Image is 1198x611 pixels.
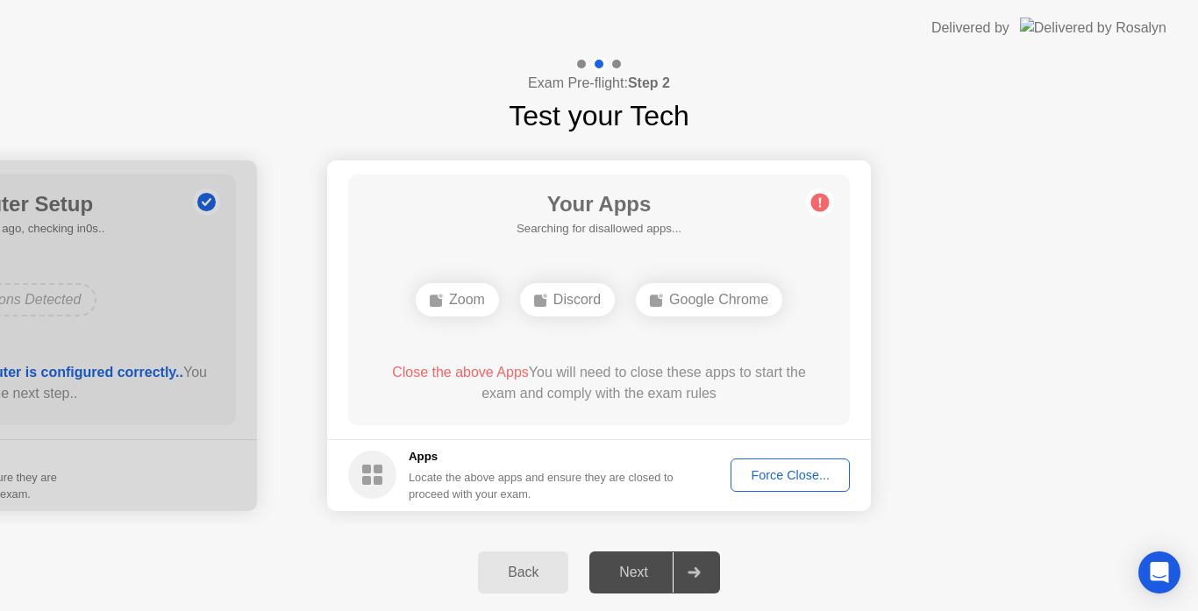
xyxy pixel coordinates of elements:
[409,448,674,465] h5: Apps
[931,18,1009,39] div: Delivered by
[589,551,720,593] button: Next
[528,73,670,94] h4: Exam Pre-flight:
[595,565,673,580] div: Next
[392,365,529,380] span: Close the above Apps
[1020,18,1166,38] img: Delivered by Rosalyn
[478,551,568,593] button: Back
[483,565,563,580] div: Back
[374,362,825,404] div: You will need to close these apps to start the exam and comply with the exam rules
[737,468,844,482] div: Force Close...
[416,283,499,316] div: Zoom
[517,220,681,238] h5: Searching for disallowed apps...
[731,458,850,492] button: Force Close...
[520,283,615,316] div: Discord
[409,469,674,502] div: Locate the above apps and ensure they are closed to proceed with your exam.
[1138,551,1180,593] div: Open Intercom Messenger
[628,75,670,90] b: Step 2
[636,283,782,316] div: Google Chrome
[509,95,689,137] h1: Test your Tech
[517,188,681,220] h1: Your Apps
